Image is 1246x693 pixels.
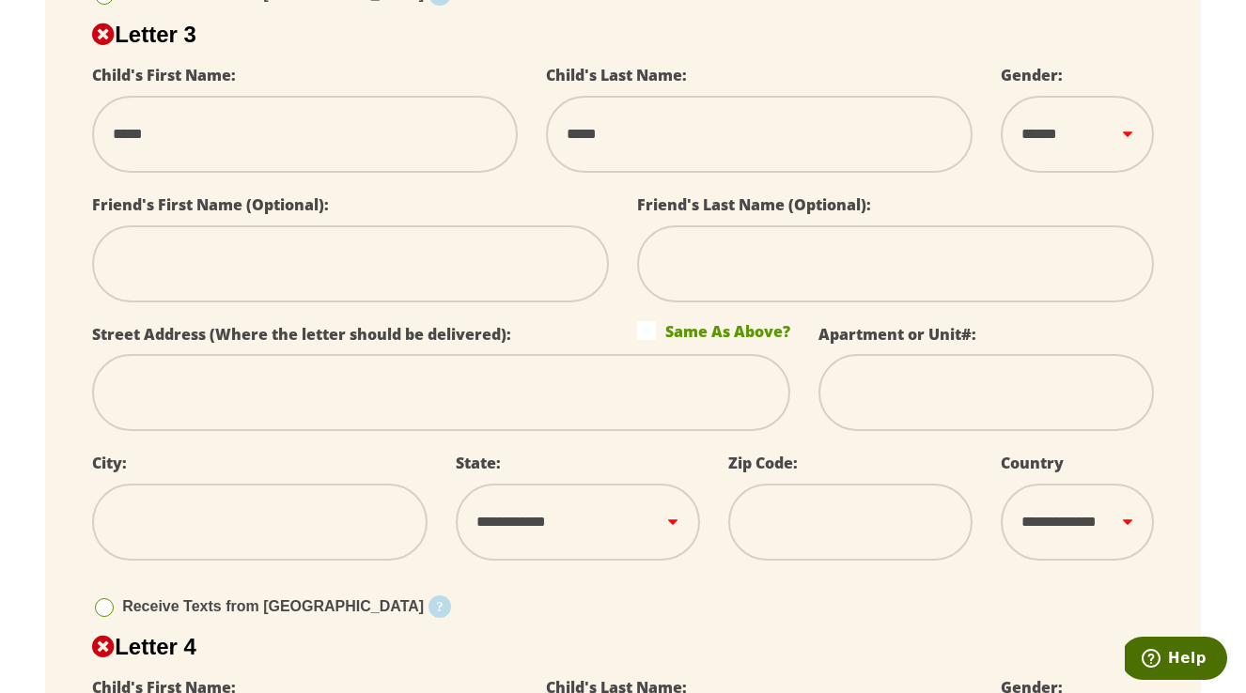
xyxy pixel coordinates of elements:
[92,194,329,215] label: Friend's First Name (Optional):
[92,22,1154,48] h2: Letter 3
[92,324,511,345] label: Street Address (Where the letter should be delivered):
[92,453,127,473] label: City:
[1001,65,1063,85] label: Gender:
[456,453,501,473] label: State:
[92,65,236,85] label: Child's First Name:
[637,321,790,340] label: Same As Above?
[546,65,687,85] label: Child's Last Name:
[818,324,976,345] label: Apartment or Unit#:
[92,634,1154,660] h2: Letter 4
[728,453,798,473] label: Zip Code:
[1001,453,1064,473] label: Country
[637,194,871,215] label: Friend's Last Name (Optional):
[1125,637,1227,684] iframe: Opens a widget where you can find more information
[122,598,424,614] span: Receive Texts from [GEOGRAPHIC_DATA]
